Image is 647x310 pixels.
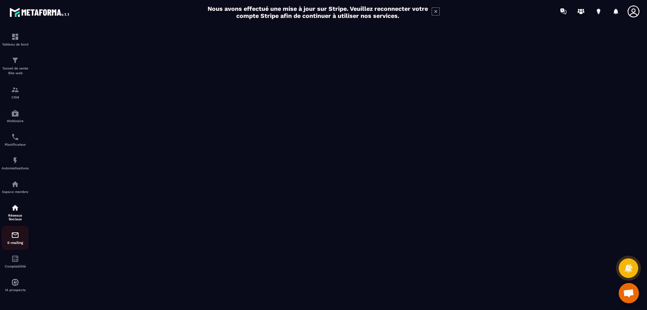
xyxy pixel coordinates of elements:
[2,250,29,273] a: accountantaccountantComptabilité
[2,226,29,250] a: emailemailE-mailing
[2,95,29,99] p: CRM
[11,86,19,94] img: formation
[2,151,29,175] a: automationsautomationsAutomatisations
[11,133,19,141] img: scheduler
[11,180,19,188] img: automations
[207,5,428,19] h2: Nous avons effectué une mise à jour sur Stripe. Veuillez reconnecter votre compte Stripe afin de ...
[2,128,29,151] a: schedulerschedulerPlanificateur
[2,175,29,199] a: automationsautomationsEspace membre
[2,241,29,245] p: E-mailing
[9,6,70,18] img: logo
[2,43,29,46] p: Tableau de bord
[11,109,19,117] img: automations
[11,56,19,64] img: formation
[2,288,29,292] p: IA prospects
[2,199,29,226] a: social-networksocial-networkRéseaux Sociaux
[2,166,29,170] p: Automatisations
[2,190,29,194] p: Espace membre
[11,157,19,165] img: automations
[2,28,29,51] a: formationformationTableau de bord
[2,214,29,221] p: Réseaux Sociaux
[11,33,19,41] img: formation
[11,278,19,286] img: automations
[2,143,29,146] p: Planificateur
[11,255,19,263] img: accountant
[11,231,19,239] img: email
[2,119,29,123] p: Webinaire
[11,204,19,212] img: social-network
[2,66,29,76] p: Tunnel de vente Site web
[619,283,639,303] a: Ouvrir le chat
[2,51,29,81] a: formationformationTunnel de vente Site web
[2,264,29,268] p: Comptabilité
[2,81,29,104] a: formationformationCRM
[2,104,29,128] a: automationsautomationsWebinaire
